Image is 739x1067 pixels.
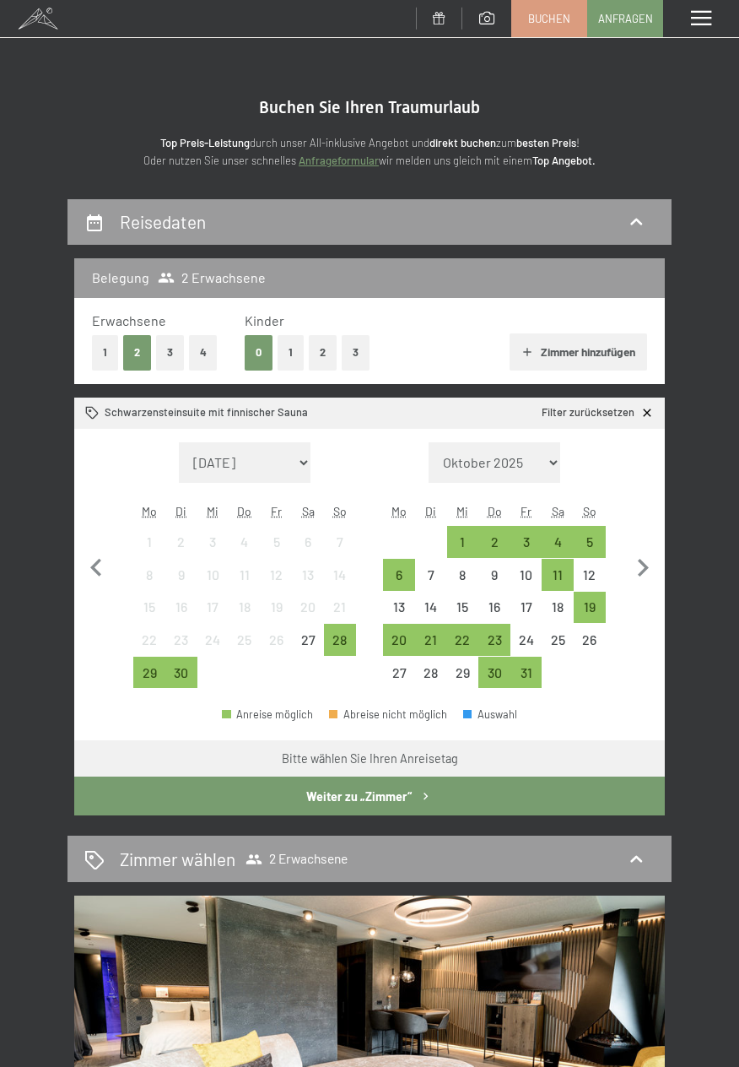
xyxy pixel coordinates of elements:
div: 22 [135,633,164,662]
div: 18 [230,600,259,629]
div: Sun Sep 14 2025 [324,559,356,591]
div: Bitte wählen Sie Ihren Anreisetag [282,750,458,767]
div: Fri Oct 31 2025 [510,657,542,689]
span: Buchen [528,11,570,26]
div: Sun Sep 21 2025 [324,592,356,624]
div: Anreise nicht möglich [165,592,197,624]
div: 21 [326,600,354,629]
div: Anreise nicht möglich [415,592,447,624]
div: Thu Oct 02 2025 [478,526,510,558]
div: Wed Sep 10 2025 [197,559,229,591]
button: Vorheriger Monat [78,442,114,690]
div: 1 [449,535,477,564]
abbr: Dienstag [425,504,436,518]
div: Anreise nicht möglich [197,559,229,591]
abbr: Freitag [521,504,531,518]
div: 26 [575,633,604,662]
div: Anreise nicht möglich [292,624,324,656]
div: 27 [294,633,322,662]
div: Anreise möglich [383,559,415,591]
div: Anreise möglich [165,657,197,689]
div: Sat Oct 18 2025 [542,592,574,624]
div: 26 [262,633,291,662]
div: Anreise nicht möglich [574,559,606,591]
div: 6 [385,568,413,597]
span: 2 Erwachsene [158,268,267,287]
div: Mon Oct 27 2025 [383,657,415,689]
div: Anreise nicht möglich [133,592,165,624]
div: 20 [385,633,413,662]
div: 5 [262,535,291,564]
div: Wed Oct 15 2025 [447,592,479,624]
div: 3 [512,535,541,564]
div: Fri Oct 10 2025 [510,559,542,591]
div: Mon Sep 22 2025 [133,624,165,656]
span: 2 Erwachsene [245,851,348,868]
button: Zimmer hinzufügen [510,333,647,371]
div: Anreise möglich [574,526,606,558]
div: Anreise nicht möglich [415,657,447,689]
div: Anreise nicht möglich [415,559,447,591]
div: Anreise möglich [447,624,479,656]
div: 24 [512,633,541,662]
div: Anreise nicht möglich [261,592,293,624]
div: Anreise nicht möglich [261,559,293,591]
abbr: Donnerstag [237,504,251,518]
abbr: Mittwoch [207,504,218,518]
div: Anreise nicht möglich [478,592,510,624]
div: Thu Oct 30 2025 [478,657,510,689]
div: 2 [167,535,196,564]
div: Anreise möglich [383,624,415,656]
div: 15 [449,600,477,629]
div: Tue Sep 16 2025 [165,592,197,624]
div: Thu Sep 04 2025 [229,526,261,558]
div: 7 [417,568,445,597]
div: 30 [480,666,509,695]
div: Fri Sep 19 2025 [261,592,293,624]
div: 27 [385,666,413,695]
div: 25 [230,633,259,662]
div: Tue Oct 14 2025 [415,592,447,624]
a: Anfragen [588,1,662,36]
div: Anreise nicht möglich [165,559,197,591]
h3: Belegung [92,268,149,287]
div: Mon Oct 06 2025 [383,559,415,591]
div: Anreise nicht möglich [292,526,324,558]
abbr: Sonntag [583,504,596,518]
div: Anreise nicht möglich [478,559,510,591]
div: Anreise nicht möglich [133,624,165,656]
div: 2 [480,535,509,564]
div: Sun Sep 28 2025 [324,624,356,656]
div: Tue Oct 21 2025 [415,624,447,656]
strong: Top Preis-Leistung [160,136,250,149]
div: Anreise nicht möglich [229,559,261,591]
div: Thu Oct 23 2025 [478,624,510,656]
div: Anreise nicht möglich [383,657,415,689]
div: 18 [543,600,572,629]
button: 3 [156,335,184,370]
button: Nächster Monat [625,442,661,690]
div: Anreise nicht möglich [229,526,261,558]
div: Anreise nicht möglich [261,526,293,558]
strong: besten Preis [516,136,576,149]
span: Erwachsene [92,312,166,328]
div: Mon Sep 29 2025 [133,657,165,689]
abbr: Samstag [552,504,564,518]
div: Tue Sep 02 2025 [165,526,197,558]
div: 29 [135,666,164,695]
div: Sun Oct 12 2025 [574,559,606,591]
div: Anreise nicht möglich [447,559,479,591]
div: Anreise nicht möglich [574,624,606,656]
div: Fri Sep 26 2025 [261,624,293,656]
abbr: Montag [142,504,157,518]
div: Sat Sep 06 2025 [292,526,324,558]
div: 16 [480,600,509,629]
div: Anreise nicht möglich [324,559,356,591]
div: Wed Sep 17 2025 [197,592,229,624]
span: Kinder [245,312,284,328]
div: Anreise nicht möglich [383,592,415,624]
div: Sun Sep 07 2025 [324,526,356,558]
div: Mon Sep 08 2025 [133,559,165,591]
strong: direkt buchen [429,136,496,149]
div: Anreise nicht möglich [165,624,197,656]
